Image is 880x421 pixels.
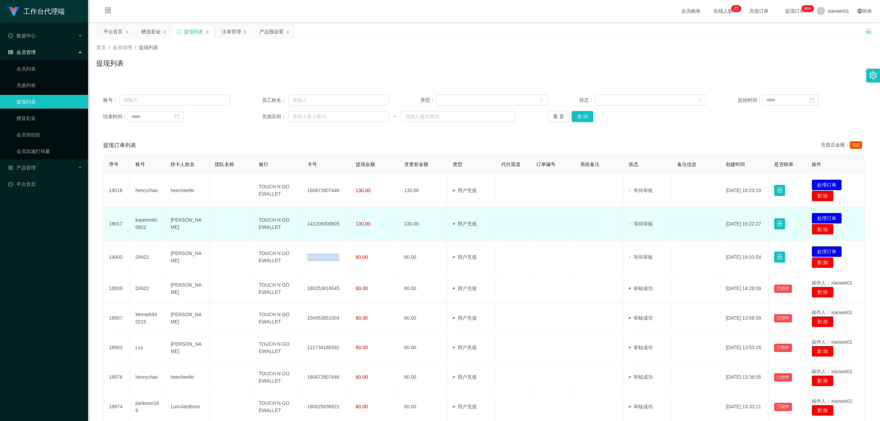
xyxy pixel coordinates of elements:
td: 130.00 [399,174,447,207]
span: 提现金额 [356,162,375,167]
td: 60.00 [399,303,447,333]
td: [PERSON_NAME] [165,274,209,303]
td: [DATE] 16:23:19 [720,174,769,207]
span: 提现列表 [139,45,158,50]
td: TOUCH N GO EWALLET [253,241,302,274]
span: 是否锁单 [774,162,793,167]
span: 用户充值 [453,345,477,350]
span: 会员管理 [8,49,36,55]
td: 18938 [103,274,130,303]
button: 已锁单 [774,373,792,381]
span: 等待审核 [629,254,653,260]
p: 2 [736,5,739,12]
span: 充值区间： [262,113,289,120]
td: [DATE] 16:03:54 [720,241,769,274]
td: [PERSON_NAME] [165,241,209,274]
div: 赠送彩金 [141,25,161,38]
span: 审核成功 [629,315,653,321]
span: 团队名称 [215,162,234,167]
div: 平台首页 [103,25,123,38]
td: henrychan [130,363,165,392]
span: 类型 [453,162,462,167]
button: 处理订单 [812,179,842,190]
button: 删 除 [812,224,834,235]
td: 60.00 [399,333,447,363]
span: 会员管理 [113,45,132,50]
i: 图标: appstore-o [8,165,13,170]
span: 变更前金额 [404,162,428,167]
button: 删 除 [812,375,834,386]
td: DIN22 [130,274,165,303]
i: 图标: menu-fold [96,0,120,22]
a: 会员列表 [16,62,82,76]
td: 180253818045 [302,274,350,303]
span: 60.00 [356,345,368,350]
i: 图标: down [698,98,702,103]
span: 状态 [629,162,638,167]
i: 图标: table [8,50,13,55]
span: 60.00 [356,315,368,321]
td: 18903 [103,333,130,363]
span: 银行 [259,162,268,167]
a: 图标: dashboard平台首页 [8,177,82,191]
td: [DATE] 14:28:09 [720,274,769,303]
i: 图标: calendar [175,114,179,119]
span: 操作人：xiaowei01 [812,369,852,374]
span: 起始时间： [738,97,762,104]
a: 充值列表 [16,78,82,92]
td: [PERSON_NAME] [165,333,209,363]
span: 提现订单列表 [103,141,136,149]
i: 图标: sync [176,29,181,34]
td: 121734188392 [302,333,350,363]
span: 持卡人姓名 [170,162,195,167]
input: 请输入 [288,95,389,106]
span: 操作人：xiaowei01 [812,280,852,286]
span: 操作人：xiaowei01 [812,339,852,345]
a: 赠送彩金 [16,111,82,125]
button: 删 除 [812,287,834,298]
td: Lcy [130,333,165,363]
button: 删 除 [812,190,834,201]
button: 处理订单 [812,213,842,224]
td: TOUCH N GO EWALLET [253,363,302,392]
a: 提现列表 [16,95,82,109]
td: 60.00 [399,274,447,303]
span: 产品管理 [8,165,36,170]
span: / [135,45,136,50]
span: 用户充值 [453,221,477,226]
span: 订单编号 [536,162,555,167]
td: [DATE] 13:56:09 [720,303,769,333]
span: 序号 [109,162,119,167]
button: 已锁单 [774,285,792,293]
td: 130.00 [399,207,447,241]
span: 60.00 [356,254,368,260]
span: 用户充值 [453,254,477,260]
td: TOUCH N GO EWALLET [253,174,302,207]
span: 60.00 [356,374,368,380]
span: 用户充值 [453,404,477,409]
div: 提现列表 [184,25,203,38]
div: 产品预设置 [260,25,284,38]
i: 图标: close [125,30,129,34]
td: 60.00 [399,241,447,274]
span: 等待审核 [629,188,653,193]
span: 提现订单 [782,9,808,13]
input: 请输入最大值为 [401,111,516,122]
span: 账号： [103,97,119,104]
button: 删 除 [812,316,834,327]
td: TOUCH N GO EWALLET [253,303,302,333]
button: 重 置 [548,111,570,122]
i: 图标: global [857,9,862,13]
td: 19018 [103,174,130,207]
span: 用户充值 [453,315,477,321]
td: TOUCH N GO EWALLET [253,333,302,363]
span: 数据中心 [8,33,36,38]
td: 18876 [103,363,130,392]
span: 60.00 [356,286,368,291]
span: 类型： [420,97,437,104]
span: 审核成功 [629,345,653,350]
td: TOUCH N GO EWALLET [253,274,302,303]
span: 状态： [579,97,595,104]
button: 图标: lock [774,252,785,263]
td: 19000 [103,241,130,274]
